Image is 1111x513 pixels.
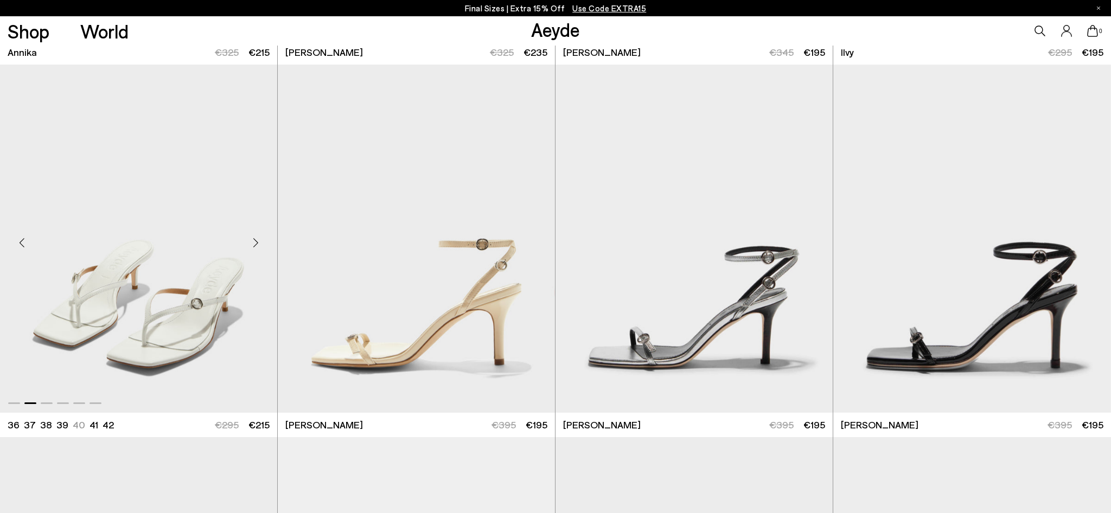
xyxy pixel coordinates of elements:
span: €195 [1082,419,1103,431]
a: Shop [8,22,49,41]
span: €295 [1048,46,1072,58]
ul: variant [8,418,111,432]
span: 0 [1098,28,1103,34]
span: €195 [1082,46,1103,58]
span: €325 [215,46,239,58]
span: €195 [803,46,825,58]
span: [PERSON_NAME] [285,46,363,59]
span: €345 [769,46,794,58]
li: 36 [8,418,20,432]
span: €195 [526,419,547,431]
a: 0 [1087,25,1098,37]
div: 1 / 6 [278,65,555,413]
a: Next slide Previous slide [833,65,1111,413]
span: €215 [248,419,270,431]
a: Next slide Previous slide [278,65,555,413]
img: Hallie Leather Stiletto Sandals [278,65,555,413]
span: [PERSON_NAME] [285,418,363,432]
a: Aeyde [531,18,580,41]
span: €395 [1048,419,1072,431]
span: [PERSON_NAME] [563,46,641,59]
span: [PERSON_NAME] [841,418,918,432]
span: €395 [769,419,794,431]
a: [PERSON_NAME] €345 €195 [555,40,833,65]
span: €395 [491,419,516,431]
div: 1 / 6 [555,65,833,413]
span: [PERSON_NAME] [563,418,641,432]
li: 39 [56,418,68,432]
span: €295 [215,419,239,431]
li: 41 [90,418,98,432]
span: €195 [803,419,825,431]
div: Next slide [239,227,272,259]
li: 42 [103,418,114,432]
span: €215 [248,46,270,58]
div: 1 / 6 [833,65,1111,413]
a: [PERSON_NAME] €325 €235 [278,40,555,65]
a: [PERSON_NAME] €395 €195 [833,413,1111,437]
span: €325 [490,46,514,58]
a: [PERSON_NAME] €395 €195 [278,413,555,437]
div: Previous slide [5,227,38,259]
a: Ilvy €295 €195 [833,40,1111,65]
a: Next slide Previous slide [555,65,833,413]
li: 38 [40,418,52,432]
span: Navigate to /collections/ss25-final-sizes [572,3,646,13]
p: Final Sizes | Extra 15% Off [465,2,647,15]
span: €235 [523,46,547,58]
a: [PERSON_NAME] €395 €195 [555,413,833,437]
img: Hallie Leather Stiletto Sandals [555,65,833,413]
span: Ilvy [841,46,854,59]
li: 37 [24,418,36,432]
a: World [80,22,129,41]
img: Hallie Leather Stiletto Sandals [833,65,1111,413]
span: Annika [8,46,37,59]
